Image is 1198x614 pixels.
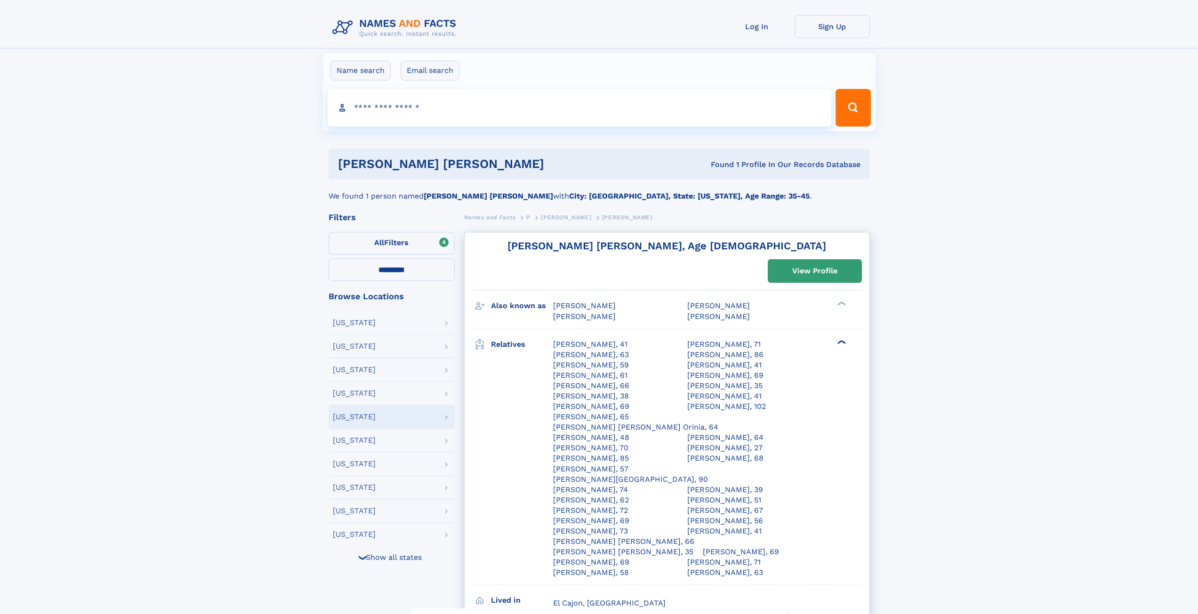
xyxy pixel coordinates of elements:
a: [PERSON_NAME], 69 [703,547,779,557]
a: [PERSON_NAME], 41 [687,391,762,401]
a: [PERSON_NAME], 69 [553,516,629,526]
div: [PERSON_NAME], 66 [553,381,629,391]
div: [US_STATE] [333,366,376,374]
a: [PERSON_NAME], 41 [687,360,762,370]
h3: Also known as [491,298,553,314]
label: Email search [401,61,459,80]
div: [US_STATE] [333,460,376,468]
a: [PERSON_NAME], 68 [687,453,764,463]
a: Sign Up [795,15,870,38]
div: [PERSON_NAME], 41 [553,339,627,350]
a: [PERSON_NAME] [PERSON_NAME], 66 [553,536,694,547]
span: [PERSON_NAME] [602,214,652,221]
a: [PERSON_NAME], 27 [687,443,763,453]
a: [PERSON_NAME] [PERSON_NAME] Orinia, 64 [553,422,718,432]
span: [PERSON_NAME] [541,214,591,221]
h1: [PERSON_NAME] [PERSON_NAME] [338,158,627,170]
a: [PERSON_NAME], 74 [553,485,628,495]
span: [PERSON_NAME] [687,301,750,310]
div: ❯ [357,554,368,560]
a: [PERSON_NAME], 71 [687,339,761,350]
div: [US_STATE] [333,437,376,444]
div: [PERSON_NAME], 85 [553,453,629,463]
div: [US_STATE] [333,484,376,491]
a: [PERSON_NAME], 58 [553,567,629,578]
button: Search Button [836,89,870,127]
a: [PERSON_NAME], 51 [687,495,761,505]
div: Browse Locations [329,292,455,301]
div: ❯ [835,339,846,345]
div: [US_STATE] [333,390,376,397]
a: [PERSON_NAME], 38 [553,391,629,401]
a: [PERSON_NAME], 35 [687,381,763,391]
a: [PERSON_NAME], 102 [687,401,766,412]
span: P [526,214,531,221]
a: [PERSON_NAME], 67 [687,505,763,516]
a: [PERSON_NAME], 57 [553,464,628,474]
div: Show all states [329,546,455,568]
a: [PERSON_NAME] [PERSON_NAME], Age [DEMOGRAPHIC_DATA] [507,240,826,252]
a: [PERSON_NAME], 59 [553,360,629,370]
h3: Relatives [491,336,553,352]
a: [PERSON_NAME], 71 [687,557,761,567]
span: El Cajon, [GEOGRAPHIC_DATA] [553,598,666,607]
a: [PERSON_NAME][GEOGRAPHIC_DATA], 90 [553,474,708,485]
div: [US_STATE] [333,343,376,350]
h3: Lived in [491,592,553,608]
a: [PERSON_NAME], 69 [687,370,764,381]
a: [PERSON_NAME], 48 [553,432,629,443]
span: All [374,238,384,247]
label: Name search [330,61,391,80]
a: [PERSON_NAME], 69 [553,557,629,567]
div: We found 1 person named with . [329,179,870,202]
span: [PERSON_NAME] [553,301,616,310]
img: Logo Names and Facts [329,15,464,40]
a: [PERSON_NAME], 62 [553,495,629,505]
div: Filters [329,213,455,222]
div: [PERSON_NAME], 69 [553,401,629,412]
a: [PERSON_NAME], 70 [553,443,628,453]
div: [US_STATE] [333,531,376,538]
div: [US_STATE] [333,319,376,327]
a: View Profile [768,260,861,282]
a: [PERSON_NAME], 61 [553,370,627,381]
a: [PERSON_NAME], 73 [553,526,628,536]
a: [PERSON_NAME], 63 [687,567,763,578]
div: Found 1 Profile In Our Records Database [627,159,860,170]
b: [PERSON_NAME] [PERSON_NAME] [424,191,553,200]
div: [PERSON_NAME], 72 [553,505,628,516]
div: [PERSON_NAME] [PERSON_NAME], 35 [553,547,693,557]
div: [PERSON_NAME], 63 [553,350,629,360]
a: [PERSON_NAME], 56 [687,516,763,526]
div: [US_STATE] [333,507,376,515]
a: [PERSON_NAME], 86 [687,350,764,360]
a: [PERSON_NAME], 39 [687,485,763,495]
a: Names and Facts [464,211,516,223]
a: [PERSON_NAME], 66 [553,578,629,588]
div: View Profile [792,260,837,282]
